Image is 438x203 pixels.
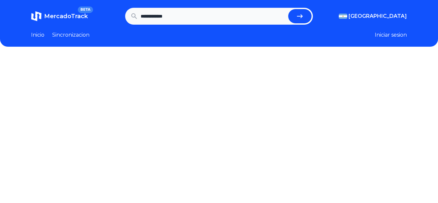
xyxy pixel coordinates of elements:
[44,13,88,20] span: MercadoTrack
[339,14,347,19] img: Argentina
[349,12,407,20] span: [GEOGRAPHIC_DATA]
[339,12,407,20] button: [GEOGRAPHIC_DATA]
[31,11,41,21] img: MercadoTrack
[375,31,407,39] button: Iniciar sesion
[52,31,89,39] a: Sincronizacion
[78,6,93,13] span: BETA
[31,11,88,21] a: MercadoTrackBETA
[31,31,44,39] a: Inicio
